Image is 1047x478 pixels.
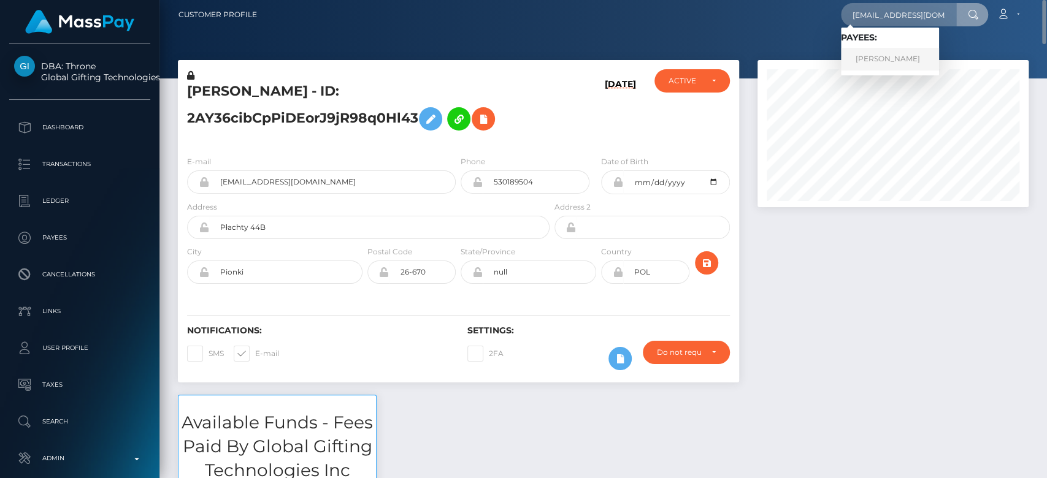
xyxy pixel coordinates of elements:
[234,346,279,362] label: E-mail
[461,156,485,167] label: Phone
[187,325,449,336] h6: Notifications:
[9,333,150,363] a: User Profile
[9,222,150,253] a: Payees
[9,443,150,474] a: Admin
[554,202,591,213] label: Address 2
[9,186,150,216] a: Ledger
[14,265,145,284] p: Cancellations
[187,82,543,137] h5: [PERSON_NAME] - ID: 2AY36cibCpPiDEorJ9jR98q0Hl43
[9,61,150,83] span: DBA: Throne Global Gifting Technologies Inc
[841,32,939,43] h6: Payees:
[643,341,729,364] button: Do not require
[669,76,701,86] div: ACTIVE
[467,346,504,362] label: 2FA
[9,259,150,290] a: Cancellations
[9,112,150,143] a: Dashboard
[654,69,729,93] button: ACTIVE
[187,156,211,167] label: E-mail
[9,406,150,437] a: Search
[841,48,939,70] a: [PERSON_NAME]
[14,412,145,431] p: Search
[14,339,145,357] p: User Profile
[14,192,145,210] p: Ledger
[841,3,956,26] input: Search...
[25,10,134,34] img: MassPay Logo
[187,202,217,213] label: Address
[367,246,412,257] label: Postal Code
[467,325,729,336] h6: Settings:
[461,246,515,257] label: State/Province
[187,346,224,362] label: SMS
[14,118,145,137] p: Dashboard
[657,347,701,357] div: Do not require
[178,2,257,28] a: Customer Profile
[14,449,145,468] p: Admin
[9,296,150,327] a: Links
[14,229,145,247] p: Payees
[605,79,636,141] h6: [DATE]
[14,376,145,394] p: Taxes
[14,155,145,173] p: Transactions
[187,246,202,257] label: City
[9,370,150,400] a: Taxes
[9,149,150,180] a: Transactions
[14,56,35,77] img: Global Gifting Technologies Inc
[14,302,145,321] p: Links
[601,246,632,257] label: Country
[601,156,648,167] label: Date of Birth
